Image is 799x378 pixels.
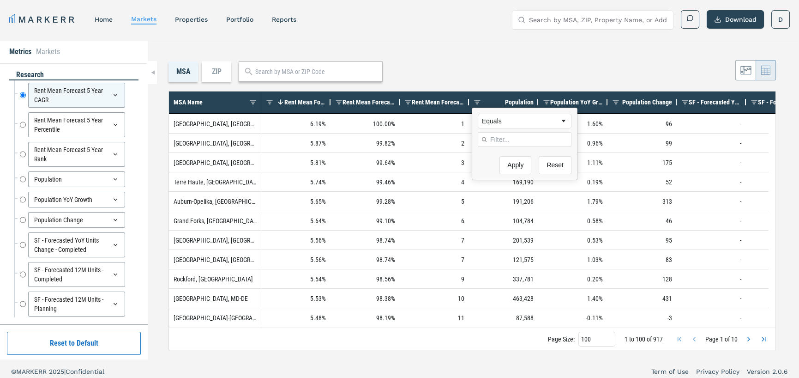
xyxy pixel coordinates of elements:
span: Population YoY Growth [550,98,603,106]
div: Population [28,171,125,187]
div: Rockford, [GEOGRAPHIC_DATA] [169,269,261,288]
span: Rent Mean Forecast 5 Year Percentile [342,98,395,106]
div: Previous Page [691,335,698,343]
button: Apply [499,156,531,174]
div: [GEOGRAPHIC_DATA], [GEOGRAPHIC_DATA] [169,134,261,152]
div: SF - Forecasted YoY Units Change - Completed [28,232,125,257]
div: 5.56% [261,250,330,269]
span: 1 [720,335,723,343]
span: Population Change [622,98,672,106]
span: 2025 | [49,368,66,375]
div: 5.64% [261,211,330,230]
div: 10 [400,289,469,308]
div: [GEOGRAPHIC_DATA], [GEOGRAPHIC_DATA]-WV [169,153,261,172]
div: ZIP [202,61,231,82]
div: 140,174 [469,134,538,152]
div: Rent Mean Forecast 5 Year Percentile [28,112,125,137]
span: to [629,335,634,343]
span: SF - Forecasted YoY Units Change - Completed [689,98,741,106]
a: Privacy Policy [696,367,739,376]
input: Search by MSA, ZIP, Property Name, or Address [529,11,667,29]
div: 128 [607,269,677,288]
div: 1 [400,114,469,133]
span: of [647,335,652,343]
div: Column Filter [472,108,577,180]
span: Confidential [66,368,104,375]
div: Page Size: [548,335,575,343]
div: research [9,70,138,80]
div: [GEOGRAPHIC_DATA], [GEOGRAPHIC_DATA] [169,231,261,250]
div: 6 [400,211,469,230]
span: Rent Mean Forecast 5 Year CAGR [284,98,326,106]
span: 100 [636,335,645,343]
div: 191,206 [469,192,538,211]
span: of [725,335,730,343]
div: 99.28% [330,192,400,211]
div: 99.46% [330,172,400,191]
div: 5.81% [261,153,330,172]
div: Rent Mean Forecast 5 Year Rank [28,142,125,167]
div: 98.74% [330,231,400,250]
div: 5.48% [261,308,330,327]
a: MARKERR [9,13,76,26]
button: D [771,10,790,29]
div: [GEOGRAPHIC_DATA], MD-DE [169,289,261,308]
span: Page [705,335,719,343]
span: D [778,15,783,24]
div: 7 [400,231,469,250]
div: - [677,134,746,152]
div: 1.03% [538,250,607,269]
div: 5.54% [261,269,330,288]
div: Last Page [760,335,767,343]
a: Term of Use [651,367,689,376]
span: 10 [731,335,738,343]
div: 5.65% [261,192,330,211]
div: 98.19% [330,308,400,327]
li: Metrics [9,46,31,57]
div: 90,470 [469,114,538,133]
a: markets [131,15,156,23]
div: Rent Mean Forecast 5 Year CAGR [28,83,125,108]
div: -3 [607,308,677,327]
div: Terre Haute, [GEOGRAPHIC_DATA] [169,172,261,191]
div: 5.53% [261,289,330,308]
button: Reset to Default [7,332,141,355]
div: - [677,172,746,191]
span: MARKERR [16,368,49,375]
div: - [677,192,746,211]
div: - [677,114,746,133]
div: - [677,211,746,230]
div: 0.58% [538,211,607,230]
div: Population YoY Growth [28,192,125,207]
div: 99.10% [330,211,400,230]
div: 98.56% [330,269,400,288]
div: - [677,153,746,172]
span: 1 [625,335,628,343]
div: 175 [607,153,677,172]
div: 463,428 [469,289,538,308]
span: © [11,368,16,375]
button: Reset [539,156,571,174]
div: 100 [581,335,604,343]
div: 431 [607,289,677,308]
div: 313 [607,192,677,211]
div: 121,575 [469,250,538,269]
div: - [677,269,746,288]
div: 0.53% [538,231,607,250]
div: 7 [400,250,469,269]
div: 99.82% [330,134,400,152]
li: Markets [36,46,60,57]
div: 5.56% [261,231,330,250]
div: Next Page [745,335,752,343]
a: properties [175,16,208,23]
a: Version 2.0.6 [747,367,788,376]
div: [GEOGRAPHIC_DATA], [GEOGRAPHIC_DATA] [169,114,261,133]
span: 917 [653,335,663,343]
div: 1.79% [538,192,607,211]
div: 9 [400,269,469,288]
button: Download [707,10,764,29]
div: 46 [607,211,677,230]
div: [GEOGRAPHIC_DATA]-[GEOGRAPHIC_DATA], [GEOGRAPHIC_DATA] [169,308,261,327]
div: Page Size [578,332,615,347]
a: reports [272,16,296,23]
